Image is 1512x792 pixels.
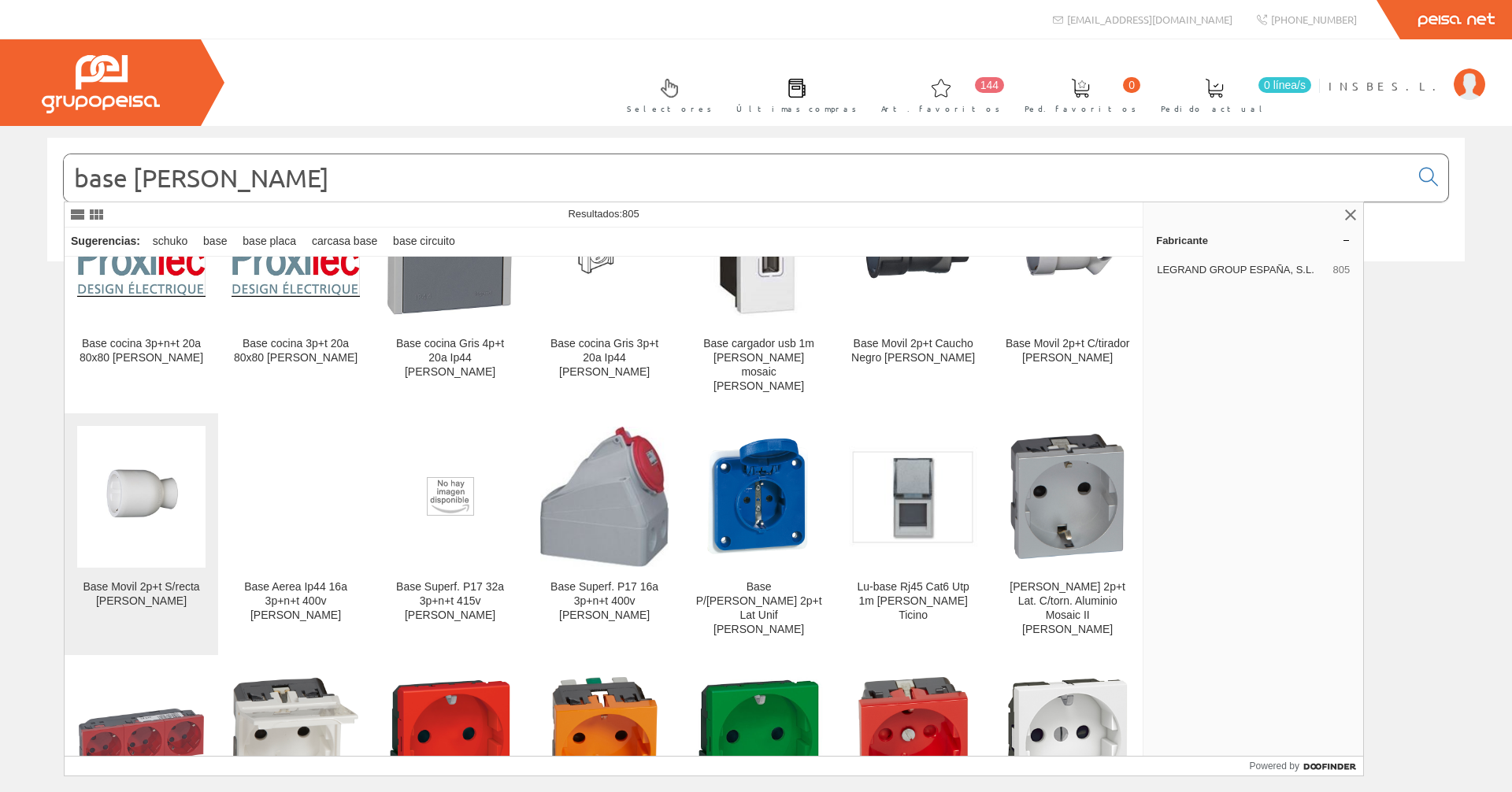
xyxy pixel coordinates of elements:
[1329,65,1485,80] a: INSBE S.L.
[568,208,639,220] span: Resultados:
[427,477,474,516] img: Base Superf. P17 32a 3p+n+t 415v Legrand
[1258,77,1311,93] span: 0 línea/s
[386,337,514,379] div: Base cocina Gris 4p+t 20a Ip44 [PERSON_NAME]
[611,65,720,123] a: Selectores
[386,580,514,623] div: Base Superf. P17 32a 3p+n+t 415v [PERSON_NAME]
[232,580,360,623] div: Base Aerea Ip44 16a 3p+n+t 400v [PERSON_NAME]
[1157,263,1326,277] span: LEGRAND GROUP ESPAÑA, S.L.
[540,427,669,567] img: Base Superf. P17 16a 3p+n+t 400v Legrand
[622,208,639,220] span: 805
[197,228,233,256] div: base
[77,580,206,609] div: Base Movil 2p+t S/recta [PERSON_NAME]
[1161,101,1268,117] span: Pedido actual
[975,77,1004,93] span: 144
[373,413,527,655] a: Base Superf. P17 32a 3p+n+t 415v Legrand Base Superf. P17 32a 3p+n+t 415v [PERSON_NAME]
[695,337,823,394] div: Base cargador usb 1m [PERSON_NAME] mosaic [PERSON_NAME]
[682,413,836,655] a: Base P/cuadros 2p+t Lat Unif Legrand Base P/[PERSON_NAME] 2p+t Lat Unif [PERSON_NAME]
[1003,337,1132,365] div: Base Movil 2p+t C/tirador [PERSON_NAME]
[528,170,681,412] a: Base cocina Gris 3p+t 20a Ip44 Legrand Base cocina Gris 3p+t 20a Ip44 [PERSON_NAME]
[1067,13,1232,26] span: [EMAIL_ADDRESS][DOMAIN_NAME]
[77,337,206,365] div: Base cocina 3p+n+t 20a 80x80 [PERSON_NAME]
[682,170,836,412] a: Base cargador usb 1m blanco mosaic Legrand Base cargador usb 1m [PERSON_NAME] mosaic [PERSON_NAME]
[64,154,1410,202] input: Buscar...
[1123,77,1140,93] span: 0
[1003,432,1132,561] img: Toma Schuko 2p+t Lat. C/torn. Aluminio Mosaic II Legrand
[47,281,1465,294] div: © Grupo Peisa
[146,228,194,256] div: schuko
[721,65,865,123] a: Últimas compras
[865,65,1008,123] a: 144 Art. favoritos
[627,101,712,117] span: Selectores
[1332,263,1350,277] span: 805
[42,55,160,113] img: Grupo Peisa
[540,580,669,623] div: Base Superf. P17 16a 3p+n+t 400v [PERSON_NAME]
[65,231,143,253] div: Sugerencias:
[695,580,823,637] div: Base P/[PERSON_NAME] 2p+t Lat Unif [PERSON_NAME]
[736,101,857,117] span: Últimas compras
[849,446,977,547] img: Lu-base Rj45 Cat6 Utp 1m Blan Legrand Ticino
[1143,228,1363,253] a: Fabricante
[387,228,461,256] div: base circuito
[836,170,990,412] a: Base Movil 2p+t Caucho Negro Legrand Base Movil 2p+t Caucho Negro [PERSON_NAME]
[1003,580,1132,637] div: [PERSON_NAME] 2p+t Lat. C/torn. Aluminio Mosaic II [PERSON_NAME]
[1250,759,1299,773] span: Powered by
[836,413,990,655] a: Lu-base Rj45 Cat6 Utp 1m Blan Legrand Ticino Lu-base Rj45 Cat6 Utp 1m [PERSON_NAME] Ticino
[1271,13,1357,26] span: [PHONE_NUMBER]
[373,170,527,412] a: Base cocina Gris 4p+t 20a Ip44 Legrand Base cocina Gris 4p+t 20a Ip44 [PERSON_NAME]
[849,337,977,365] div: Base Movil 2p+t Caucho Negro [PERSON_NAME]
[849,580,977,623] div: Lu-base Rj45 Cat6 Utp 1m [PERSON_NAME] Ticino
[1025,101,1136,117] span: Ped. favoritos
[236,228,302,256] div: base placa
[1329,78,1446,94] span: INSBE S.L.
[528,413,681,655] a: Base Superf. P17 16a 3p+n+t 400v Legrand Base Superf. P17 16a 3p+n+t 400v [PERSON_NAME]
[991,413,1144,655] a: Toma Schuko 2p+t Lat. C/torn. Aluminio Mosaic II Legrand [PERSON_NAME] 2p+t Lat. C/torn. Aluminio...
[65,413,218,655] a: Base Movil 2p+t S/recta Blanca legrand Base Movil 2p+t S/recta [PERSON_NAME]
[881,101,1000,117] span: Art. favoritos
[219,170,372,412] a: Base cocina 3p+t 20a 80x80 Legrand Base cocina 3p+t 20a 80x80 [PERSON_NAME]
[991,170,1144,412] a: Base Movil 2p+t C/tirador Gris Legrand Base Movil 2p+t C/tirador [PERSON_NAME]
[219,413,372,655] a: Base Aerea Ip44 16a 3p+n+t 400v Legrand Base Aerea Ip44 16a 3p+n+t 400v [PERSON_NAME]
[540,337,669,379] div: Base cocina Gris 3p+t 20a Ip44 [PERSON_NAME]
[232,337,360,365] div: Base cocina 3p+t 20a 80x80 [PERSON_NAME]
[695,432,823,561] img: Base P/cuadros 2p+t Lat Unif Legrand
[306,228,384,256] div: carcasa base
[1250,757,1364,775] a: Powered by
[77,432,206,561] img: Base Movil 2p+t S/recta Blanca legrand
[65,170,218,412] a: Base cocina 3p+n+t 20a 80x80 Legrand Base cocina 3p+n+t 20a 80x80 [PERSON_NAME]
